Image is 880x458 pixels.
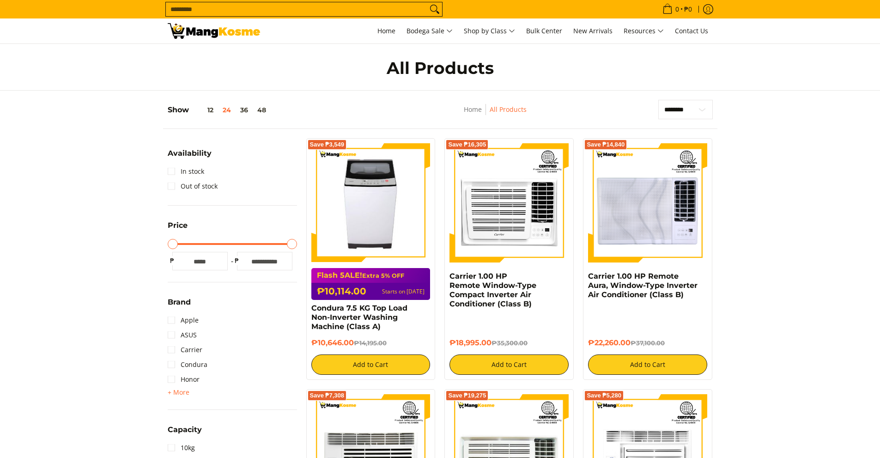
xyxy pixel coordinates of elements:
[449,354,569,375] button: Add to Cart
[427,2,442,16] button: Search
[675,26,708,35] span: Contact Us
[402,18,457,43] a: Bodega Sale
[670,18,713,43] a: Contact Us
[573,26,613,35] span: New Arrivals
[492,339,528,347] del: ₱35,300.00
[402,104,588,125] nav: Breadcrumbs
[168,150,212,157] span: Availability
[449,143,569,263] img: Carrier 1.00 HP Remote Window-Type Compact Inverter Air Conditioner (Class B)
[448,142,486,147] span: Save ₱16,305
[218,106,236,114] button: 24
[168,357,207,372] a: Condura
[168,164,204,179] a: In stock
[168,440,195,455] a: 10kg
[683,6,693,12] span: ₱0
[588,338,707,348] h6: ₱22,260.00
[631,339,665,347] del: ₱37,100.00
[407,25,453,37] span: Bodega Sale
[168,179,218,194] a: Out of stock
[315,143,427,263] img: condura-7.5kg-topload-non-inverter-washing-machine-class-c-full-view-mang-kosme
[674,6,680,12] span: 0
[168,313,199,328] a: Apple
[168,299,191,313] summary: Open
[459,18,520,43] a: Shop by Class
[168,105,271,115] h5: Show
[253,106,271,114] button: 48
[660,4,695,14] span: •
[168,299,191,306] span: Brand
[189,106,218,114] button: 12
[168,426,202,434] span: Capacity
[236,106,253,114] button: 36
[232,256,242,265] span: ₱
[526,26,562,35] span: Bulk Center
[449,272,536,308] a: Carrier 1.00 HP Remote Window-Type Compact Inverter Air Conditioner (Class B)
[168,372,200,387] a: Honor
[490,105,527,114] a: All Products
[310,142,345,147] span: Save ₱3,549
[311,338,431,348] h6: ₱10,646.00
[624,25,664,37] span: Resources
[168,426,202,440] summary: Open
[619,18,668,43] a: Resources
[587,142,625,147] span: Save ₱14,840
[464,25,515,37] span: Shop by Class
[168,389,189,396] span: + More
[354,339,387,347] del: ₱14,195.00
[168,150,212,164] summary: Open
[569,18,617,43] a: New Arrivals
[587,393,621,398] span: Save ₱5,280
[168,387,189,398] summary: Open
[310,393,345,398] span: Save ₱7,308
[449,338,569,348] h6: ₱18,995.00
[168,328,197,342] a: ASUS
[311,354,431,375] button: Add to Cart
[168,256,177,265] span: ₱
[168,222,188,229] span: Price
[464,105,482,114] a: Home
[588,354,707,375] button: Add to Cart
[168,222,188,236] summary: Open
[269,18,713,43] nav: Main Menu
[377,26,395,35] span: Home
[588,272,698,299] a: Carrier 1.00 HP Remote Aura, Window-Type Inverter Air Conditioner (Class B)
[311,304,407,331] a: Condura 7.5 KG Top Load Non-Inverter Washing Machine (Class A)
[260,58,620,79] h1: All Products
[168,23,260,39] img: All Products - Home Appliances Warehouse Sale l Mang Kosme
[373,18,400,43] a: Home
[168,342,202,357] a: Carrier
[588,143,707,263] img: Carrier 1.00 HP Remote Aura, Window-Type Inverter Air Conditioner (Class B)
[448,393,486,398] span: Save ₱19,275
[522,18,567,43] a: Bulk Center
